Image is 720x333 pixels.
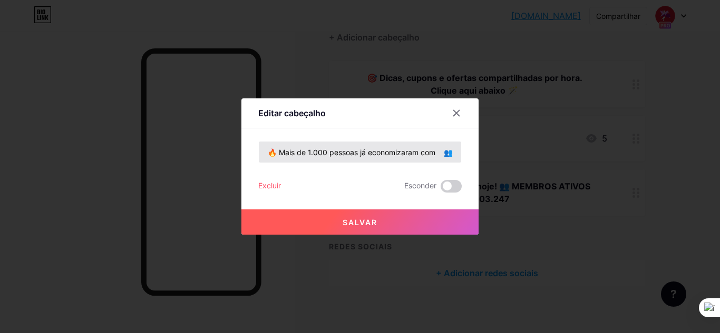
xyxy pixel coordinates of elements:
[259,142,461,163] input: Título
[404,181,436,190] font: Esconder
[241,209,479,235] button: Salvar
[258,108,326,118] font: Editar cabeçalho
[343,218,377,227] font: Salvar
[258,181,281,190] font: Excluir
